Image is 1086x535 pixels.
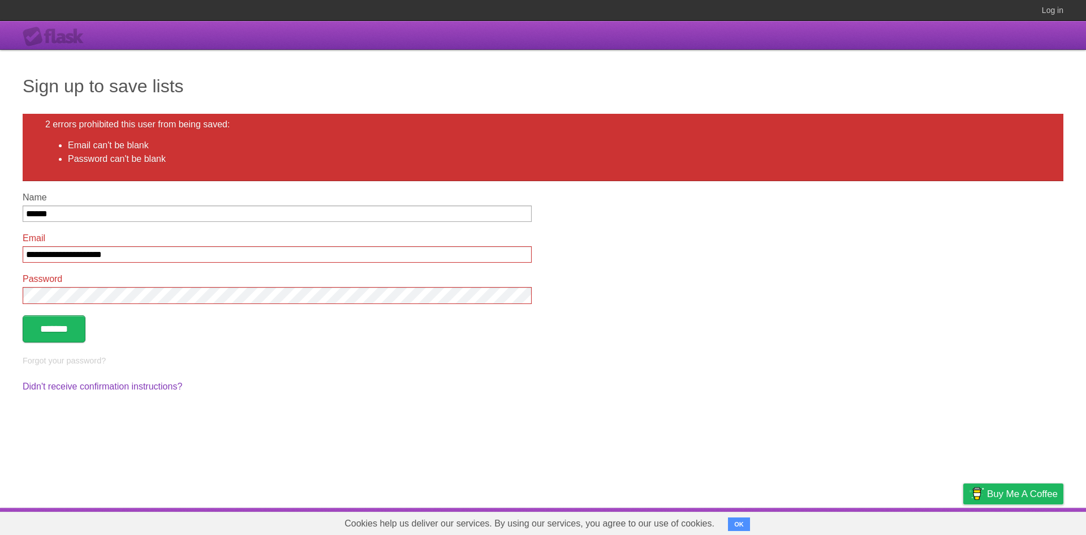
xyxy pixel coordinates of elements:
a: Privacy [949,511,978,532]
a: Didn't receive confirmation instructions? [23,382,182,391]
label: Password [23,274,532,284]
img: Buy me a coffee [969,484,984,503]
li: Email can't be blank [68,139,1041,152]
label: Email [23,233,532,243]
h2: 2 errors prohibited this user from being saved: [45,119,1041,130]
button: OK [728,517,750,531]
a: Forgot your password? [23,356,106,365]
span: Buy me a coffee [987,484,1058,504]
div: Flask [23,27,90,47]
span: Cookies help us deliver our services. By using our services, you agree to our use of cookies. [333,512,726,535]
a: Suggest a feature [992,511,1063,532]
a: Buy me a coffee [963,483,1063,504]
a: About [813,511,837,532]
a: Terms [910,511,935,532]
label: Name [23,192,532,203]
h1: Sign up to save lists [23,72,1063,100]
li: Password can't be blank [68,152,1041,166]
a: Developers [850,511,896,532]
